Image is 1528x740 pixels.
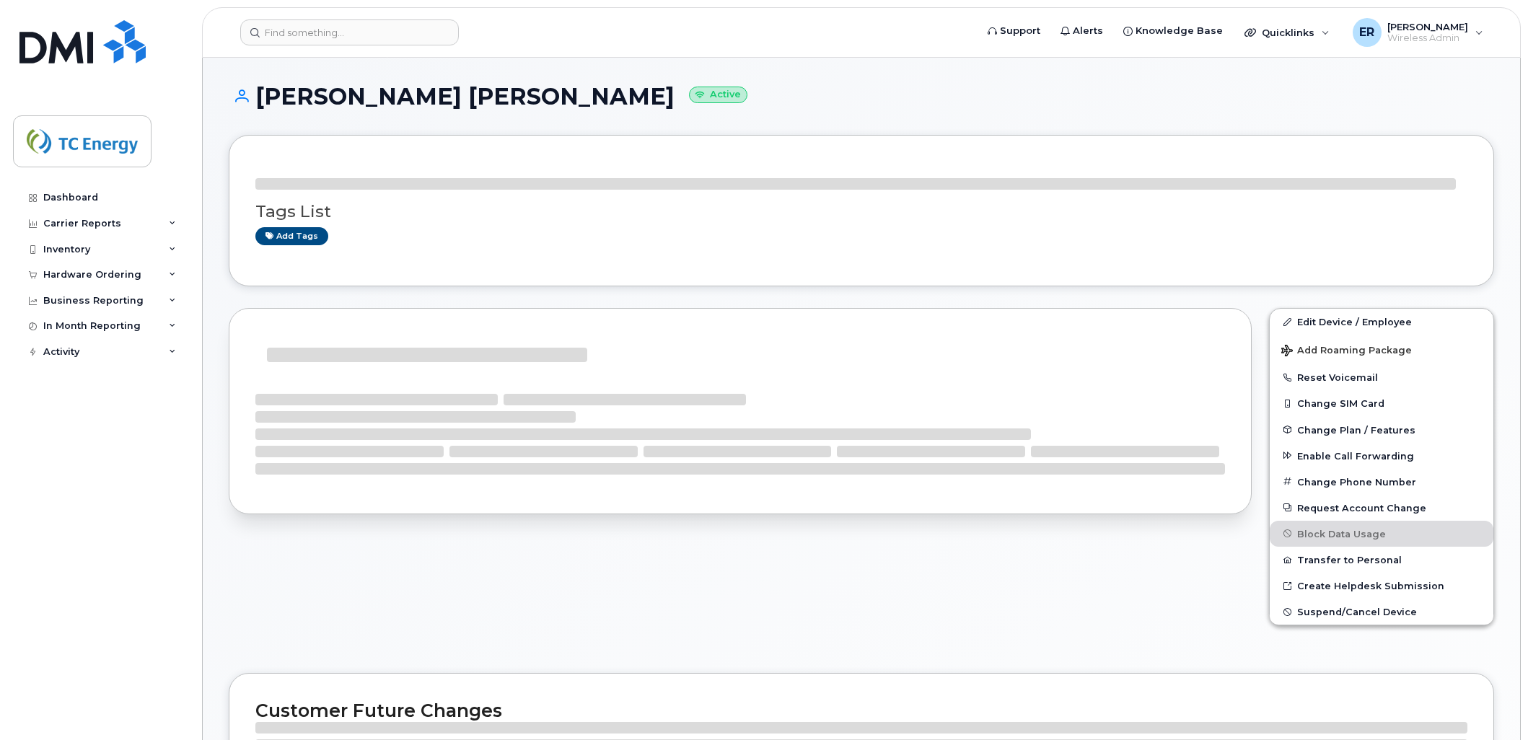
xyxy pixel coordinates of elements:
[1270,417,1493,443] button: Change Plan / Features
[255,203,1467,221] h3: Tags List
[1270,547,1493,573] button: Transfer to Personal
[1270,364,1493,390] button: Reset Voicemail
[1270,309,1493,335] a: Edit Device / Employee
[1297,424,1415,435] span: Change Plan / Features
[1270,495,1493,521] button: Request Account Change
[1270,390,1493,416] button: Change SIM Card
[689,87,747,103] small: Active
[1270,443,1493,469] button: Enable Call Forwarding
[1270,335,1493,364] button: Add Roaming Package
[1281,345,1412,358] span: Add Roaming Package
[229,84,1494,109] h1: [PERSON_NAME] [PERSON_NAME]
[255,227,328,245] a: Add tags
[1270,469,1493,495] button: Change Phone Number
[255,700,1467,721] h2: Customer Future Changes
[1270,599,1493,625] button: Suspend/Cancel Device
[1270,573,1493,599] a: Create Helpdesk Submission
[1297,450,1414,461] span: Enable Call Forwarding
[1270,521,1493,547] button: Block Data Usage
[1297,607,1417,617] span: Suspend/Cancel Device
